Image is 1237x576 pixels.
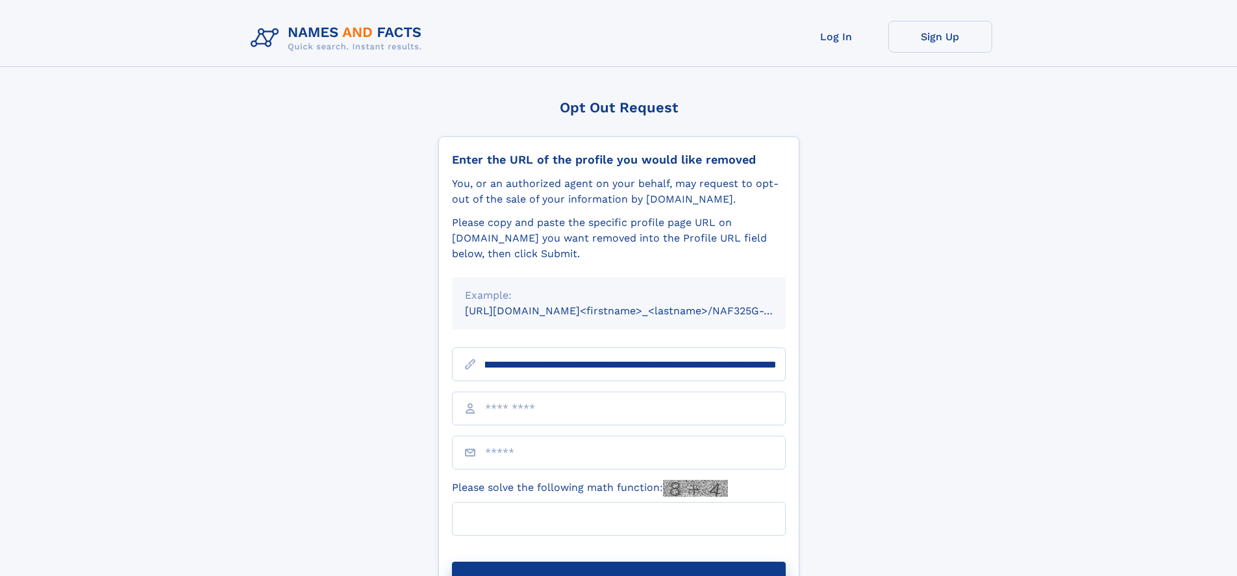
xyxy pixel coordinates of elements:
[452,215,786,262] div: Please copy and paste the specific profile page URL on [DOMAIN_NAME] you want removed into the Pr...
[452,176,786,207] div: You, or an authorized agent on your behalf, may request to opt-out of the sale of your informatio...
[452,153,786,167] div: Enter the URL of the profile you would like removed
[245,21,432,56] img: Logo Names and Facts
[784,21,888,53] a: Log In
[438,99,799,116] div: Opt Out Request
[465,288,773,303] div: Example:
[888,21,992,53] a: Sign Up
[452,480,728,497] label: Please solve the following math function:
[465,305,810,317] small: [URL][DOMAIN_NAME]<firstname>_<lastname>/NAF325G-xxxxxxxx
